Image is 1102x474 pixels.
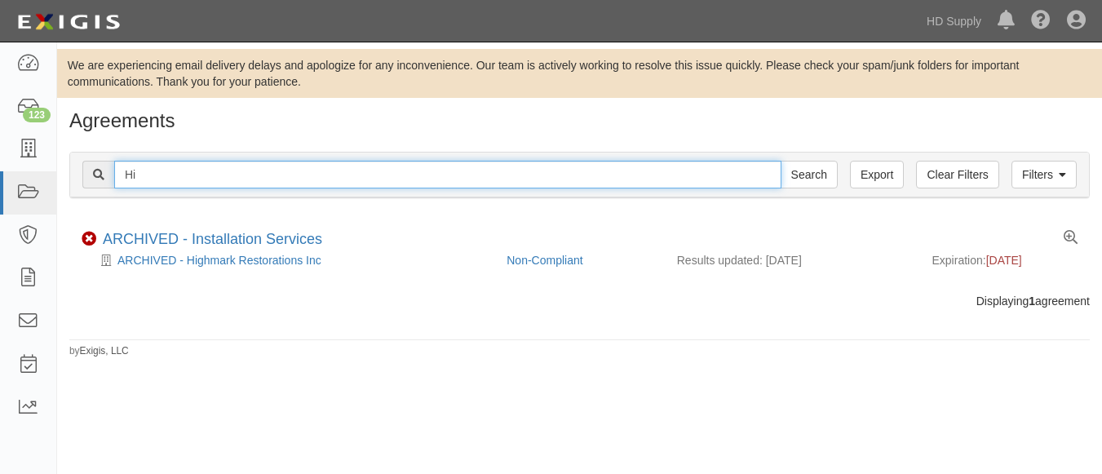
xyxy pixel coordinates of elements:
[103,231,322,249] div: Installation Services
[918,5,989,38] a: HD Supply
[69,110,1090,131] h1: Agreements
[507,254,582,267] a: Non-Compliant
[82,252,494,268] div: ARCHIVED - Highmark Restorations Inc
[781,161,838,188] input: Search
[57,57,1102,90] div: We are experiencing email delivery delays and apologize for any inconvenience. Our team is active...
[850,161,904,188] a: Export
[80,345,129,357] a: Exigis, LLC
[117,254,321,267] a: ARCHIVED - Highmark Restorations Inc
[1011,161,1077,188] a: Filters
[677,252,908,268] div: Results updated: [DATE]
[1029,295,1035,308] b: 1
[69,344,129,358] small: by
[1031,11,1051,31] i: Help Center - Complianz
[12,7,125,37] img: logo-5460c22ac91f19d4615b14bd174203de0afe785f0fc80cf4dbbc73dc1793850b.png
[986,254,1022,267] span: [DATE]
[114,161,781,188] input: Search
[23,108,51,122] div: 123
[932,252,1078,268] div: Expiration:
[916,161,998,188] a: Clear Filters
[57,293,1102,309] div: Displaying agreement
[103,231,322,247] a: ARCHIVED - Installation Services
[1064,231,1078,246] a: View results summary
[82,232,96,246] i: Non-Compliant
